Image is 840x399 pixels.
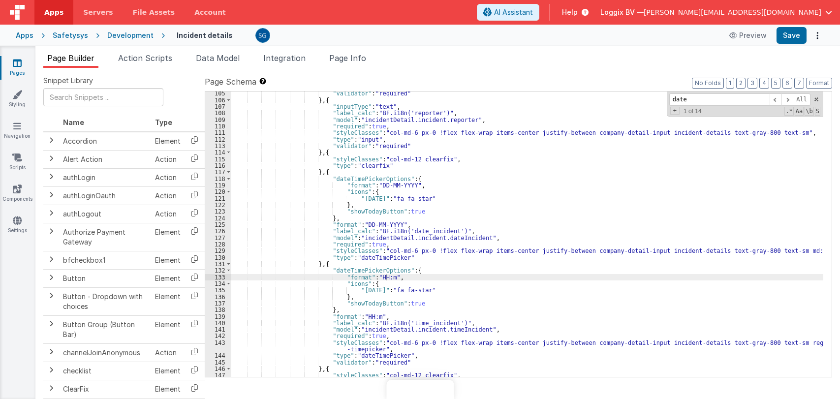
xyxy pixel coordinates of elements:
[747,78,757,89] button: 3
[205,366,231,372] div: 146
[205,221,231,228] div: 125
[805,107,813,116] span: Whole Word Search
[205,247,231,254] div: 129
[477,4,539,21] button: AI Assistant
[205,169,231,175] div: 117
[771,78,780,89] button: 5
[151,251,185,269] td: Element
[494,7,533,17] span: AI Assistant
[806,78,832,89] button: Format
[205,300,231,307] div: 137
[59,168,151,186] td: authLogin
[205,76,256,88] span: Page Schema
[118,53,172,63] span: Action Scripts
[205,156,231,162] div: 115
[759,78,769,89] button: 4
[600,7,644,17] span: Loggix BV —
[59,315,151,343] td: Button Group (Button Bar)
[205,294,231,300] div: 136
[47,53,94,63] span: Page Builder
[44,7,63,17] span: Apps
[205,188,231,195] div: 120
[205,228,231,234] div: 126
[151,186,185,205] td: Action
[205,97,231,103] div: 106
[795,107,804,116] span: CaseSensitive Search
[59,251,151,269] td: bfcheckbox1
[205,202,231,208] div: 122
[205,117,231,123] div: 109
[784,107,793,116] span: RegExp Search
[205,110,231,116] div: 108
[600,7,832,17] button: Loggix BV — [PERSON_NAME][EMAIL_ADDRESS][DOMAIN_NAME]
[723,28,773,43] button: Preview
[151,287,185,315] td: Element
[815,107,820,116] span: Search In Selection
[692,78,724,89] button: No Folds
[670,107,680,115] span: Toggel Replace mode
[59,380,151,398] td: ClearFix
[16,31,33,40] div: Apps
[205,241,231,247] div: 128
[205,176,231,182] div: 118
[205,208,231,215] div: 123
[59,362,151,380] td: checklist
[196,53,240,63] span: Data Model
[59,186,151,205] td: authLoginOauth
[205,339,231,353] div: 143
[63,118,84,126] span: Name
[133,7,175,17] span: File Assets
[205,267,231,274] div: 132
[151,343,185,362] td: Action
[151,269,185,287] td: Element
[205,352,231,359] div: 144
[205,143,231,149] div: 113
[177,31,233,39] h4: Incident details
[205,235,231,241] div: 127
[782,78,792,89] button: 6
[151,150,185,168] td: Action
[43,76,93,86] span: Snippet Library
[205,215,231,221] div: 124
[205,372,231,378] div: 147
[205,123,231,129] div: 110
[155,118,172,126] span: Type
[151,315,185,343] td: Element
[59,132,151,151] td: Accordion
[562,7,578,17] span: Help
[53,31,88,40] div: Safetysys
[59,205,151,223] td: authLogout
[205,307,231,313] div: 138
[726,78,734,89] button: 1
[205,261,231,267] div: 131
[793,93,810,106] span: Alt-Enter
[205,129,231,136] div: 111
[205,254,231,261] div: 130
[107,31,154,40] div: Development
[205,274,231,280] div: 133
[680,108,706,115] span: 1 of 14
[59,343,151,362] td: channelJoinAnonymous
[205,320,231,326] div: 140
[59,269,151,287] td: Button
[205,136,231,143] div: 112
[83,7,113,17] span: Servers
[151,168,185,186] td: Action
[59,223,151,251] td: Authorize Payment Gateway
[205,280,231,287] div: 134
[777,27,807,44] button: Save
[151,362,185,380] td: Element
[151,223,185,251] td: Element
[151,205,185,223] td: Action
[205,195,231,202] div: 121
[736,78,746,89] button: 2
[794,78,804,89] button: 7
[329,53,366,63] span: Page Info
[263,53,306,63] span: Integration
[810,29,824,42] button: Options
[205,313,231,320] div: 139
[205,149,231,155] div: 114
[205,359,231,366] div: 145
[43,88,163,106] input: Search Snippets ...
[59,287,151,315] td: Button - Dropdown with choices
